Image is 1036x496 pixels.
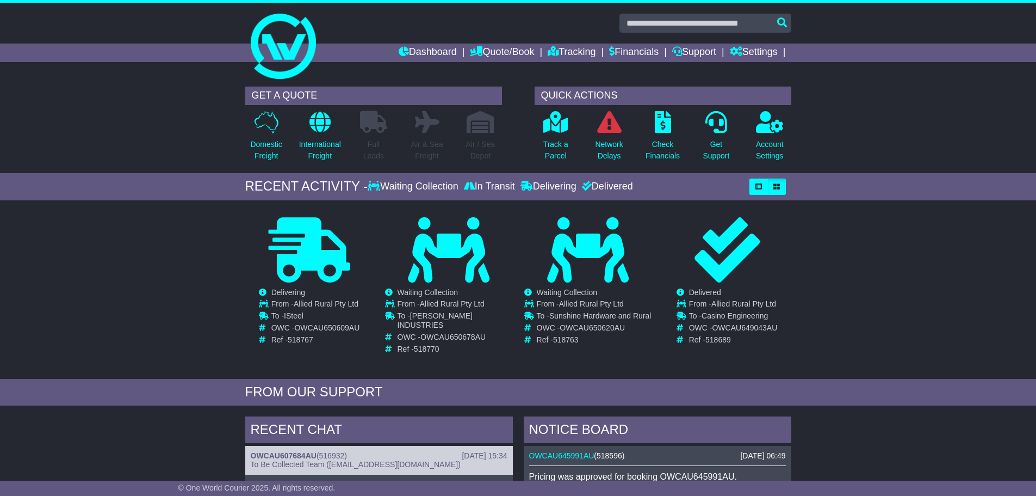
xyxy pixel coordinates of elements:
p: Track a Parcel [543,139,568,162]
a: InternationalFreight [299,111,342,168]
span: 518596 [597,451,622,460]
td: From - [271,299,360,311]
span: 518689 [705,335,731,344]
span: OWCAU650678AU [420,333,486,341]
a: Support [672,44,716,62]
td: OWC - [271,323,360,335]
p: Check Financials [646,139,680,162]
span: Casino Engineering [702,311,768,320]
span: Allied Rural Pty Ltd [711,299,776,308]
span: [PERSON_NAME] INDUSTRIES [398,311,473,329]
td: Ref - [271,335,360,345]
span: OWCAU649043AU [712,323,777,332]
td: From - [398,299,512,311]
div: GET A QUOTE [245,87,502,105]
div: Delivering [518,181,579,193]
a: AccountSettings [755,111,784,168]
p: Network Delays [595,139,623,162]
p: Air / Sea Depot [466,139,495,162]
div: In Transit [461,181,518,193]
span: Allied Rural Pty Ltd [420,299,485,308]
span: 518767 [288,335,313,344]
div: Waiting Collection [368,181,461,193]
td: OWC - [537,323,652,335]
a: Financials [609,44,659,62]
a: Tracking [548,44,595,62]
span: Sunshine Hardware and Rural [549,311,652,320]
span: Waiting Collection [537,288,598,297]
td: To - [537,311,652,323]
td: From - [537,299,652,311]
div: ( ) [529,451,786,461]
a: DomesticFreight [250,111,282,168]
span: Delivering [271,288,305,297]
span: 518763 [553,335,579,344]
div: ( ) [251,451,507,461]
p: Account Settings [756,139,784,162]
span: Allied Rural Pty Ltd [294,299,358,308]
td: From - [689,299,778,311]
td: To - [398,311,512,333]
div: NOTICE BOARD [524,417,791,446]
p: Pricing was approved for booking OWCAU645991AU. [529,471,786,482]
span: To Be Collected Team ([EMAIL_ADDRESS][DOMAIN_NAME]) [251,460,461,469]
td: Ref - [537,335,652,345]
a: OWCAU645991AU [529,451,594,460]
p: Full Loads [360,139,387,162]
td: OWC - [689,323,778,335]
span: 516932 [319,451,345,460]
span: Delivered [689,288,721,297]
p: Domestic Freight [250,139,282,162]
div: FROM OUR SUPPORT [245,384,791,400]
a: Dashboard [399,44,457,62]
span: ISteel [284,311,303,320]
p: International Freight [299,139,341,162]
a: Quote/Book [470,44,534,62]
div: RECENT ACTIVITY - [245,179,368,194]
div: Delivered [579,181,633,193]
span: Waiting Collection [398,288,458,297]
td: Ref - [689,335,778,345]
a: OWCAU607684AU [251,451,317,460]
div: [DATE] 06:49 [740,451,785,461]
span: 518770 [414,345,439,353]
a: GetSupport [702,111,730,168]
a: Track aParcel [543,111,569,168]
div: [DATE] 15:34 [462,451,507,461]
span: OWCAU650620AU [560,323,625,332]
span: OWCAU650609AU [294,323,359,332]
div: QUICK ACTIONS [535,87,791,105]
p: Get Support [703,139,729,162]
div: RECENT CHAT [245,417,513,446]
a: NetworkDelays [594,111,623,168]
p: Air & Sea Freight [411,139,443,162]
td: Ref - [398,345,512,354]
span: © One World Courier 2025. All rights reserved. [178,483,336,492]
a: CheckFinancials [645,111,680,168]
td: To - [689,311,778,323]
td: OWC - [398,333,512,345]
td: To - [271,311,360,323]
a: Settings [730,44,778,62]
span: Allied Rural Pty Ltd [559,299,624,308]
